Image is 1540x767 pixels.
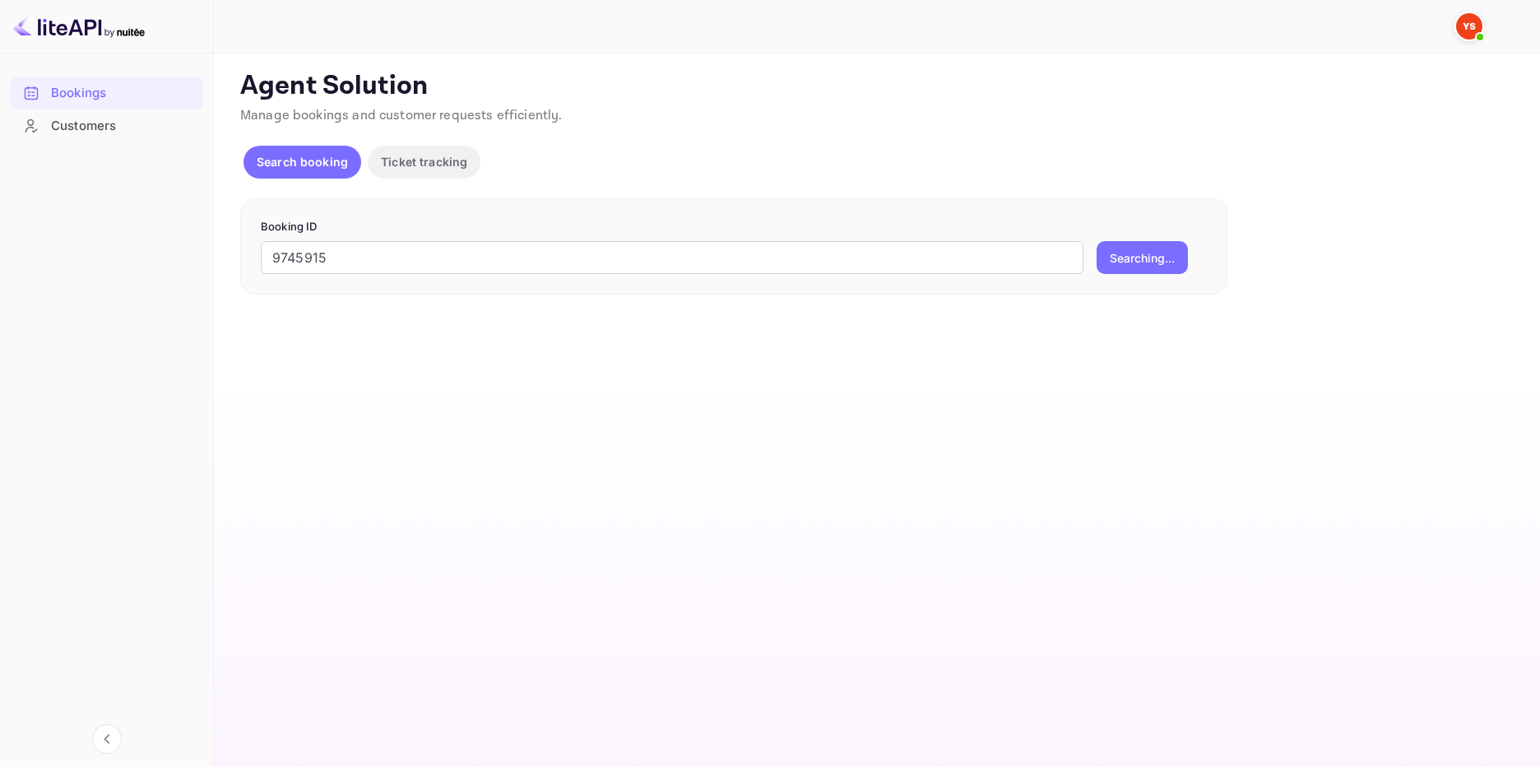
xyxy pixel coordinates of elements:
p: Search booking [257,153,348,170]
div: Customers [10,110,203,142]
img: LiteAPI logo [13,13,145,40]
a: Customers [10,110,203,141]
input: Enter Booking ID (e.g., 63782194) [261,241,1083,274]
button: Collapse navigation [92,724,122,754]
div: Bookings [10,77,203,109]
div: Bookings [51,84,195,103]
p: Ticket tracking [381,153,467,170]
span: Manage bookings and customer requests efficiently. [240,107,563,124]
p: Booking ID [261,219,1207,235]
p: Agent Solution [240,70,1510,103]
img: Yandex Support [1456,13,1482,40]
a: Bookings [10,77,203,108]
div: Customers [51,117,195,136]
button: Searching... [1097,241,1188,274]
